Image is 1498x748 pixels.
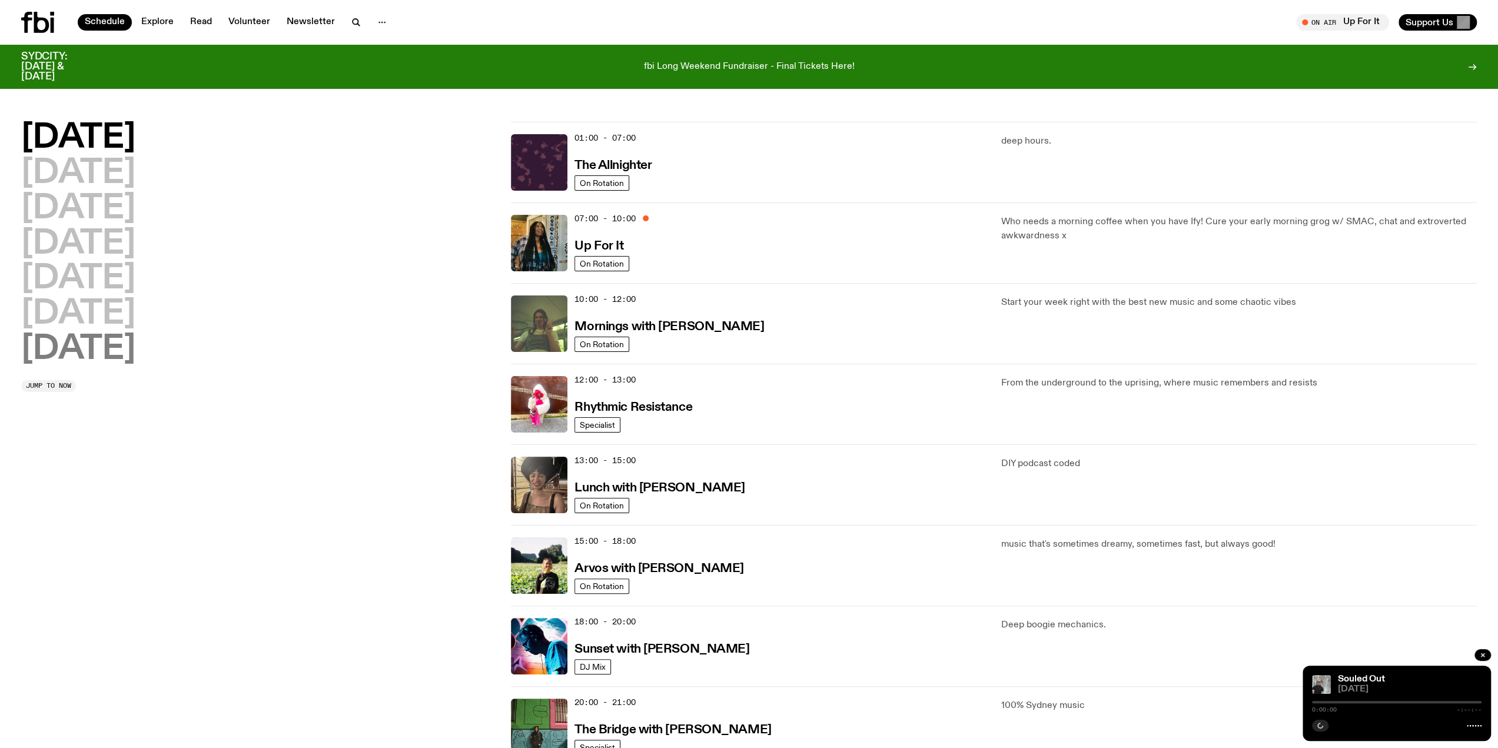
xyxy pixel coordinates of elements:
button: [DATE] [21,192,135,225]
a: Volunteer [221,14,277,31]
img: Attu crouches on gravel in front of a brown wall. They are wearing a white fur coat with a hood, ... [511,376,567,433]
span: 0:00:00 [1312,707,1337,713]
p: DIY podcast coded [1001,457,1477,471]
span: [DATE] [1338,685,1482,694]
span: 20:00 - 21:00 [574,697,636,708]
h3: The Allnighter [574,159,652,172]
span: 13:00 - 15:00 [574,455,636,466]
span: On Rotation [580,260,624,268]
img: Jim Kretschmer in a really cute outfit with cute braids, standing on a train holding up a peace s... [511,295,567,352]
img: Stephen looks directly at the camera, wearing a black tee, black sunglasses and headphones around... [1312,675,1331,694]
h3: SYDCITY: [DATE] & [DATE] [21,52,97,82]
a: Lunch with [PERSON_NAME] [574,480,745,494]
a: Explore [134,14,181,31]
p: music that's sometimes dreamy, sometimes fast, but always good! [1001,537,1477,551]
button: [DATE] [21,228,135,261]
a: Specialist [574,417,620,433]
span: Specialist [580,421,615,430]
span: 15:00 - 18:00 [574,536,636,547]
img: Simon Caldwell stands side on, looking downwards. He has headphones on. Behind him is a brightly ... [511,618,567,674]
button: [DATE] [21,157,135,190]
span: 18:00 - 20:00 [574,616,636,627]
span: Jump to now [26,383,71,389]
h3: Mornings with [PERSON_NAME] [574,321,764,333]
span: Support Us [1406,17,1453,28]
img: Bri is smiling and wearing a black t-shirt. She is standing in front of a lush, green field. Ther... [511,537,567,594]
button: [DATE] [21,298,135,331]
p: fbi Long Weekend Fundraiser - Final Tickets Here! [644,62,855,72]
h3: Up For It [574,240,623,252]
a: DJ Mix [574,659,611,674]
span: 01:00 - 07:00 [574,132,636,144]
span: DJ Mix [580,663,606,671]
button: [DATE] [21,262,135,295]
button: [DATE] [21,333,135,366]
a: Schedule [78,14,132,31]
span: On Rotation [580,179,624,188]
a: The Bridge with [PERSON_NAME] [574,722,771,736]
p: deep hours. [1001,134,1477,148]
h3: Sunset with [PERSON_NAME] [574,643,749,656]
p: Who needs a morning coffee when you have Ify! Cure your early morning grog w/ SMAC, chat and extr... [1001,215,1477,243]
p: 100% Sydney music [1001,699,1477,713]
p: Start your week right with the best new music and some chaotic vibes [1001,295,1477,310]
a: On Rotation [574,337,629,352]
p: Deep boogie mechanics. [1001,618,1477,632]
a: Sunset with [PERSON_NAME] [574,641,749,656]
h3: Rhythmic Resistance [574,401,692,414]
a: Rhythmic Resistance [574,399,692,414]
a: Newsletter [280,14,342,31]
h3: The Bridge with [PERSON_NAME] [574,724,771,736]
span: On Rotation [580,582,624,591]
span: 12:00 - 13:00 [574,374,636,385]
a: Souled Out [1338,674,1385,684]
button: On AirUp For It [1296,14,1389,31]
p: From the underground to the uprising, where music remembers and resists [1001,376,1477,390]
a: On Rotation [574,498,629,513]
span: 07:00 - 10:00 [574,213,636,224]
a: On Rotation [574,256,629,271]
h3: Lunch with [PERSON_NAME] [574,482,745,494]
button: [DATE] [21,122,135,155]
span: 10:00 - 12:00 [574,294,636,305]
span: -:--:-- [1457,707,1482,713]
a: On Rotation [574,175,629,191]
span: On Rotation [580,501,624,510]
h3: Arvos with [PERSON_NAME] [574,563,743,575]
a: Mornings with [PERSON_NAME] [574,318,764,333]
a: The Allnighter [574,157,652,172]
img: Ify - a Brown Skin girl with black braided twists, looking up to the side with her tongue stickin... [511,215,567,271]
button: Support Us [1399,14,1477,31]
a: Up For It [574,238,623,252]
a: On Rotation [574,579,629,594]
span: On Rotation [580,340,624,349]
a: Arvos with [PERSON_NAME] [574,560,743,575]
button: Jump to now [21,380,76,392]
a: Read [183,14,219,31]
